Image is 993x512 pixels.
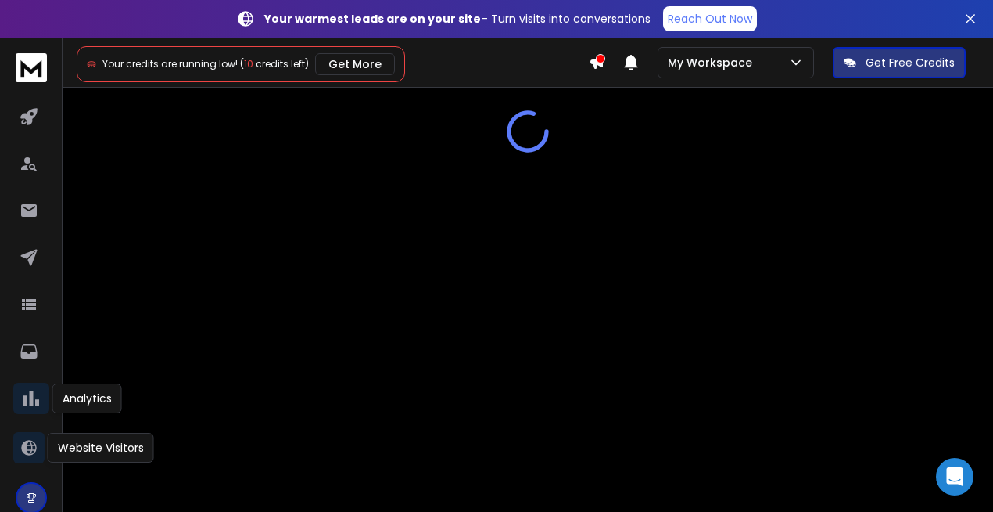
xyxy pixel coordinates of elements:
[663,6,757,31] a: Reach Out Now
[240,57,309,70] span: ( credits left)
[264,11,651,27] p: – Turn visits into conversations
[833,47,966,78] button: Get Free Credits
[52,384,122,413] div: Analytics
[315,53,395,75] button: Get More
[668,55,758,70] p: My Workspace
[936,458,973,496] div: Open Intercom Messenger
[866,55,955,70] p: Get Free Credits
[48,433,154,463] div: Website Visitors
[102,57,238,70] span: Your credits are running low!
[16,53,47,82] img: logo
[264,11,481,27] strong: Your warmest leads are on your site
[668,11,752,27] p: Reach Out Now
[244,57,253,70] span: 10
